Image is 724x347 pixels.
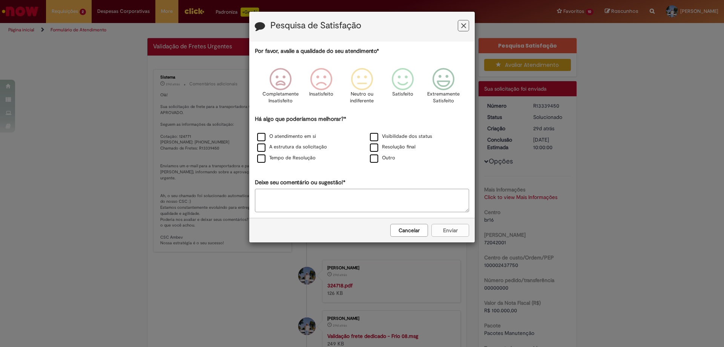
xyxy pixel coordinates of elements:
[270,21,361,31] label: Pesquisa de Satisfação
[261,62,299,114] div: Completamente Insatisfeito
[255,179,345,187] label: Deixe seu comentário ou sugestão!*
[257,133,316,140] label: O atendimento em si
[262,91,299,105] p: Completamente Insatisfeito
[343,62,381,114] div: Neutro ou indiferente
[427,91,460,105] p: Extremamente Satisfeito
[392,91,413,98] p: Satisfeito
[383,62,422,114] div: Satisfeito
[255,47,379,55] label: Por favor, avalie a qualidade do seu atendimento*
[370,143,416,151] label: Resolução final
[348,91,376,105] p: Neutro ou indiferente
[370,133,432,140] label: Visibilidade dos status
[257,154,316,162] label: Tempo de Resolução
[302,62,341,114] div: Insatisfeito
[370,154,395,162] label: Outro
[255,115,469,164] div: Há algo que poderíamos melhorar?*
[309,91,333,98] p: Insatisfeito
[424,62,463,114] div: Extremamente Satisfeito
[390,224,428,237] button: Cancelar
[257,143,327,151] label: A estrutura da solicitação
